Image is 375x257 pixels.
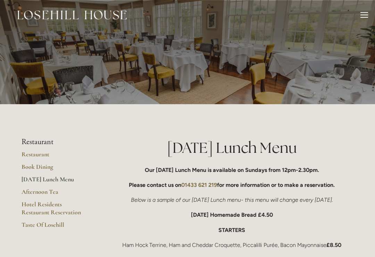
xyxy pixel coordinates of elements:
a: Taste Of Losehill [22,221,88,233]
a: Afternoon Tea [22,188,88,200]
strong: STARTERS [218,227,245,233]
strong: Please contact us on for more information or to make a reservation. [129,182,335,188]
h1: [DATE] Lunch Menu [110,138,353,158]
strong: £8.50 [326,242,341,248]
a: [DATE] Lunch Menu [22,175,88,188]
p: Ham Hock Terrine, Ham and Cheddar Croquette, Piccalilli Purée, Bacon Mayonnaise [110,240,353,250]
em: Below is a sample of our [DATE] Lunch menu- this menu will change every [DATE]. [131,197,333,203]
strong: Our [DATE] Lunch Menu is available on Sundays from 12pm-2.30pm. [145,167,319,173]
a: Restaurant [22,150,88,163]
strong: [DATE] Homemade Bread £4.50 [191,212,273,218]
img: Losehill House [17,10,127,19]
a: 01433 621 219 [181,182,217,188]
a: Book Dining [22,163,88,175]
a: Hotel Residents Restaurant Reservation [22,200,88,221]
li: Restaurant [22,138,88,147]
